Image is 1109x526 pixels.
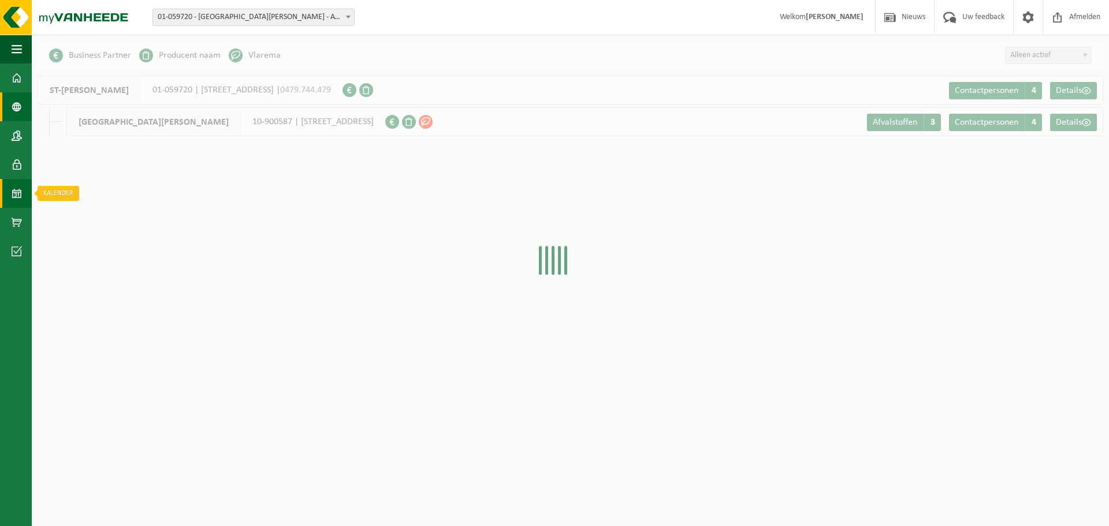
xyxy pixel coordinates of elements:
[229,47,281,64] li: Vlarema
[806,13,864,21] strong: [PERSON_NAME]
[924,114,941,131] span: 3
[66,107,385,136] div: 10-900587 | [STREET_ADDRESS]
[1050,114,1097,131] a: Details
[139,47,221,64] li: Producent naam
[1056,86,1082,95] span: Details
[152,9,355,26] span: 01-059720 - ST-JAN BERCHMANSCOLLEGE - AVELGEM
[67,108,241,136] span: [GEOGRAPHIC_DATA][PERSON_NAME]
[280,85,331,95] span: 0479.744.479
[1050,82,1097,99] a: Details
[955,86,1018,95] span: Contactpersonen
[955,118,1018,127] span: Contactpersonen
[153,9,354,25] span: 01-059720 - ST-JAN BERCHMANSCOLLEGE - AVELGEM
[1006,47,1091,64] span: Alleen actief
[49,47,131,64] li: Business Partner
[1025,114,1042,131] span: 4
[1025,82,1042,99] span: 4
[38,76,343,105] div: 01-059720 | [STREET_ADDRESS] |
[867,114,941,131] a: Afvalstoffen 3
[873,118,917,127] span: Afvalstoffen
[949,82,1042,99] a: Contactpersonen 4
[1056,118,1082,127] span: Details
[949,114,1042,131] a: Contactpersonen 4
[38,76,141,104] span: ST-[PERSON_NAME]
